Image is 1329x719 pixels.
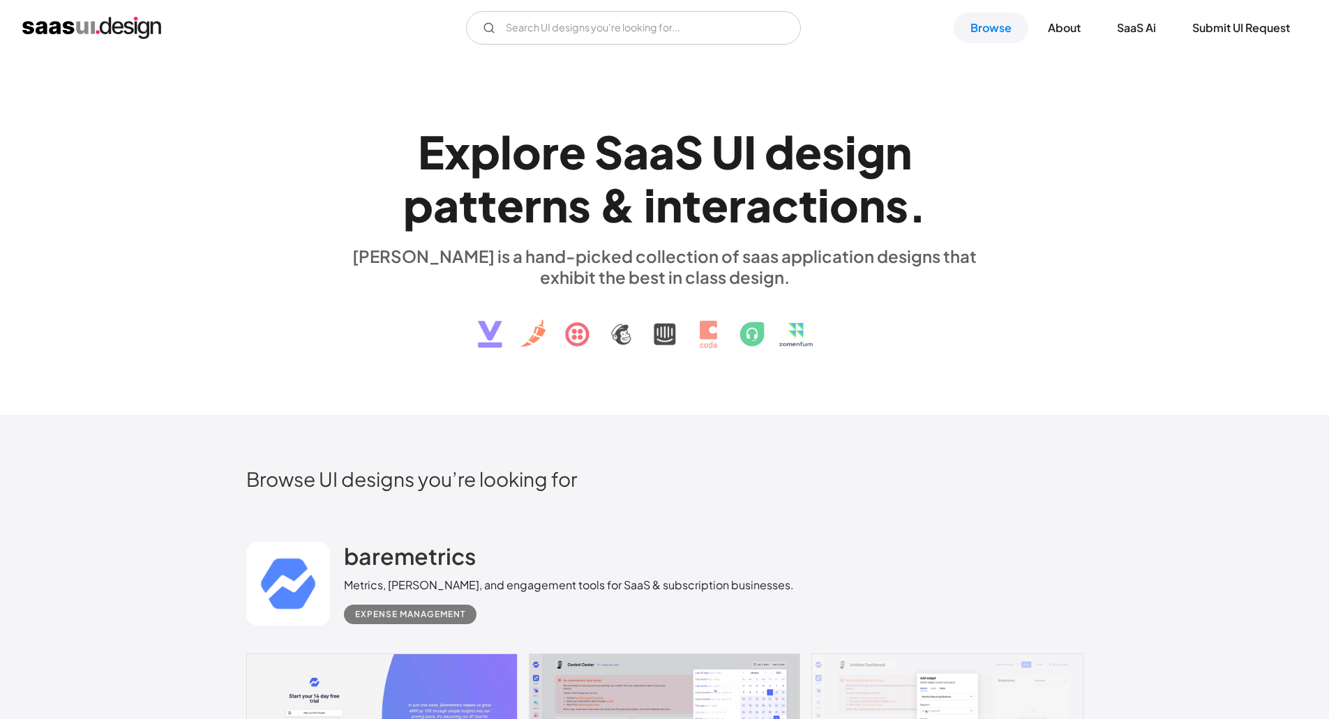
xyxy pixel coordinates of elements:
[418,125,444,179] div: E
[1176,13,1307,43] a: Submit UI Request
[845,125,857,179] div: i
[1100,13,1173,43] a: SaaS Ai
[746,178,772,232] div: a
[795,125,822,179] div: e
[541,178,568,232] div: n
[344,245,986,287] div: [PERSON_NAME] is a hand-picked collection of saas application designs that exhibit the best in cl...
[459,178,478,232] div: t
[22,17,161,39] a: home
[246,467,1083,491] h2: Browse UI designs you’re looking for
[444,125,470,179] div: x
[344,542,476,570] h2: baremetrics
[594,125,623,179] div: S
[885,178,908,232] div: s
[355,606,465,623] div: Expense Management
[599,178,636,232] div: &
[649,125,675,179] div: a
[470,125,500,179] div: p
[885,125,912,179] div: n
[857,125,885,179] div: g
[772,178,799,232] div: c
[344,577,794,593] div: Metrics, [PERSON_NAME], and engagement tools for SaaS & subscription businesses.
[1031,13,1097,43] a: About
[954,13,1028,43] a: Browse
[466,11,801,45] form: Email Form
[453,287,876,360] img: text, icon, saas logo
[908,178,926,232] div: .
[744,125,756,179] div: I
[822,125,845,179] div: s
[623,125,649,179] div: a
[500,125,512,179] div: l
[728,178,746,232] div: r
[559,125,586,179] div: e
[541,125,559,179] div: r
[799,178,818,232] div: t
[497,178,524,232] div: e
[818,178,829,232] div: i
[701,178,728,232] div: e
[524,178,541,232] div: r
[466,11,801,45] input: Search UI designs you're looking for...
[829,178,859,232] div: o
[712,125,744,179] div: U
[675,125,703,179] div: S
[512,125,541,179] div: o
[344,542,476,577] a: baremetrics
[682,178,701,232] div: t
[765,125,795,179] div: d
[656,178,682,232] div: n
[433,178,459,232] div: a
[344,125,986,232] h1: Explore SaaS UI design patterns & interactions.
[403,178,433,232] div: p
[644,178,656,232] div: i
[859,178,885,232] div: n
[478,178,497,232] div: t
[568,178,591,232] div: s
